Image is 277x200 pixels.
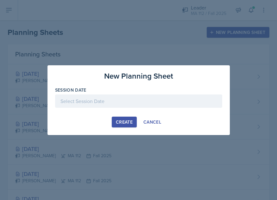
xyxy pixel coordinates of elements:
[55,87,86,93] label: Session Date
[112,117,137,127] button: Create
[104,70,173,82] h3: New Planning Sheet
[143,119,161,125] div: Cancel
[116,119,133,125] div: Create
[139,117,165,127] button: Cancel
